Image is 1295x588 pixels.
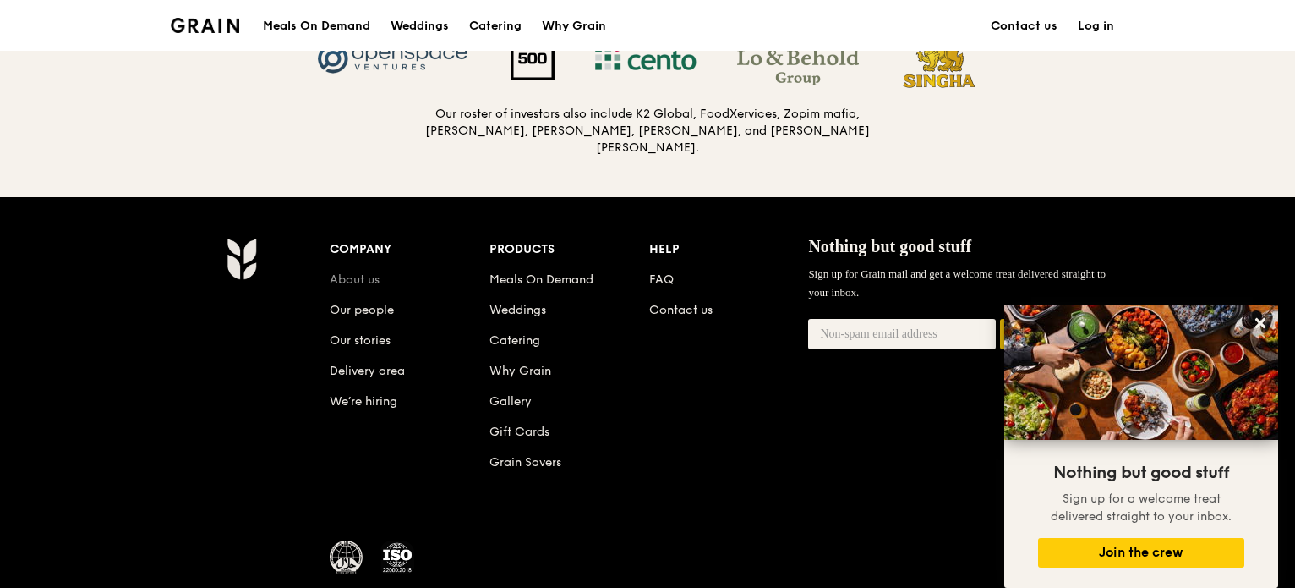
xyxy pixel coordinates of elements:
a: Our people [330,303,394,317]
div: Company [330,238,489,261]
div: Weddings [391,1,449,52]
div: Products [489,238,649,261]
img: Openspace Ventures [296,31,490,85]
a: Meals On Demand [489,272,593,287]
a: Why Grain [532,1,616,52]
img: Singha [879,25,1000,92]
a: Contact us [649,303,713,317]
a: Catering [489,333,540,348]
button: Join the crew [1000,319,1128,350]
img: Grain [171,18,239,33]
a: Weddings [489,303,546,317]
div: Help [649,238,809,261]
span: Nothing but good stuff [808,237,971,256]
img: DSC07876-Edit02-Large.jpeg [1004,305,1278,440]
button: Close [1247,310,1274,337]
a: Gift Cards [489,425,549,439]
a: Our stories [330,333,391,348]
a: Grain Savers [489,455,561,470]
img: The Lo & Behold Group [717,31,879,85]
img: Cento Ventures [575,31,717,85]
div: Why Grain [542,1,606,52]
a: Log in [1068,1,1124,52]
a: Contact us [981,1,1068,52]
div: Catering [469,1,522,52]
span: Sign up for Grain mail and get a welcome treat delivered straight to your inbox. [808,267,1106,299]
span: Sign up for a welcome treat delivered straight to your inbox. [1051,492,1232,524]
h5: Our roster of investors also include K2 Global, FoodXervices, Zopim mafia, [PERSON_NAME], [PERSON... [424,106,871,157]
a: We’re hiring [330,394,397,409]
a: About us [330,272,380,287]
img: MUIS Halal Certified [330,541,363,574]
a: FAQ [649,272,674,287]
span: Nothing but good stuff [1053,463,1229,483]
a: Catering [459,1,532,52]
img: ISO Certified [380,541,414,574]
a: Gallery [489,394,532,409]
a: Delivery area [330,364,405,378]
img: Grain [227,238,256,280]
img: 500 Startups [490,36,575,80]
div: Meals On Demand [263,1,370,52]
input: Non-spam email address [808,319,996,349]
button: Join the crew [1038,538,1244,568]
a: Weddings [380,1,459,52]
a: Why Grain [489,364,551,378]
